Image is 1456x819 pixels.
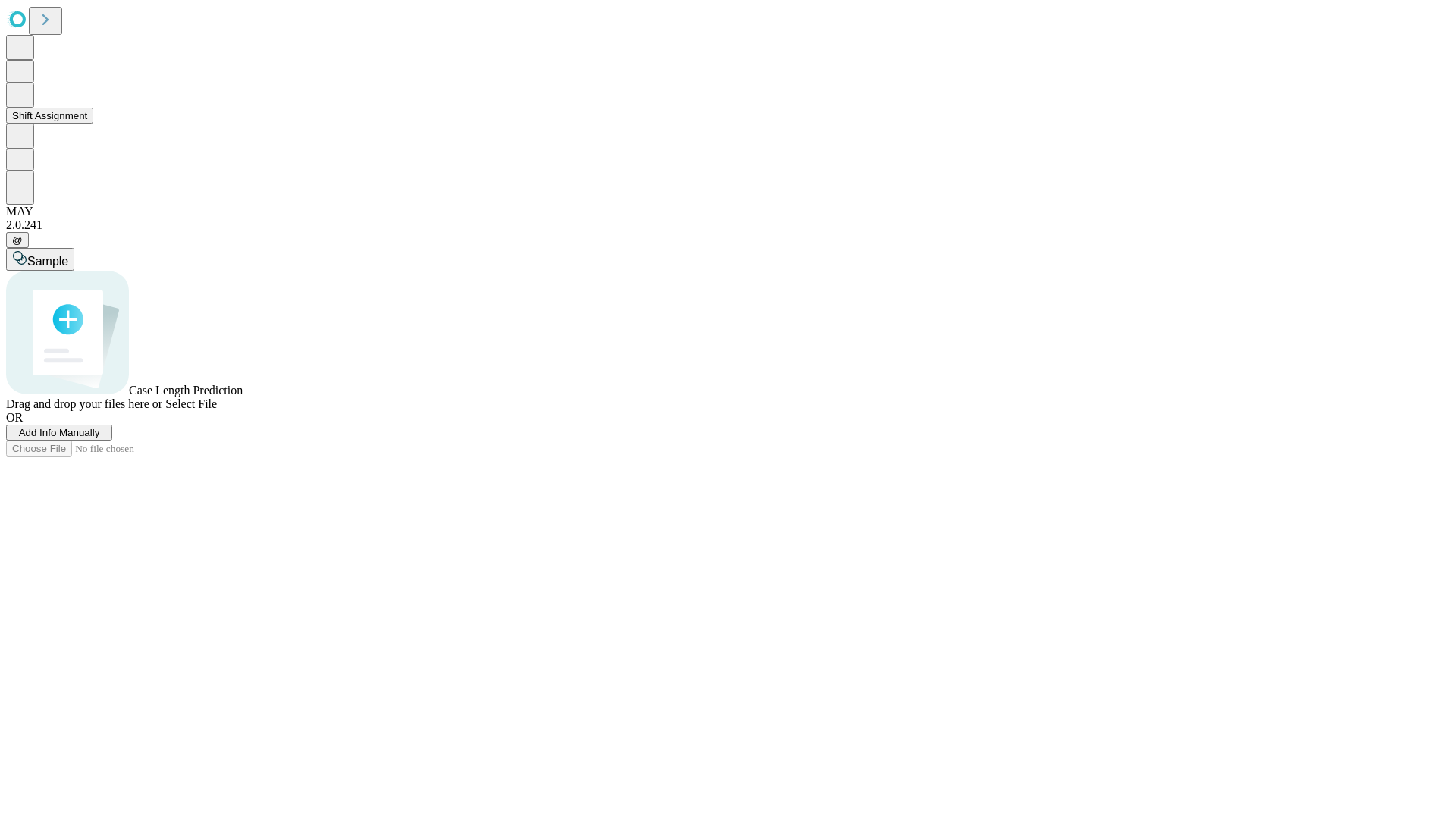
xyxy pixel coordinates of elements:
[12,234,23,246] span: @
[6,205,1450,218] div: MAY
[165,397,217,410] span: Select File
[129,384,243,397] span: Case Length Prediction
[6,248,74,271] button: Sample
[6,232,29,248] button: @
[6,425,112,441] button: Add Info Manually
[27,255,68,268] span: Sample
[6,397,162,410] span: Drag and drop your files here or
[6,218,1450,232] div: 2.0.241
[6,411,23,424] span: OR
[19,427,100,438] span: Add Info Manually
[6,108,93,124] button: Shift Assignment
